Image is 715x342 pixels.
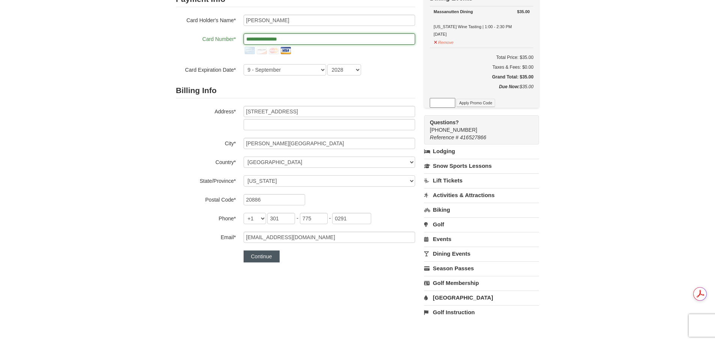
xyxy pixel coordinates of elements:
a: Activities & Attractions [424,188,539,202]
img: visa.png [280,45,292,57]
a: Season Passes [424,261,539,275]
span: [PHONE_NUMBER] [430,119,525,133]
a: Golf Membership [424,276,539,290]
a: Golf Instruction [424,305,539,319]
h6: Total Price: $35.00 [430,54,533,61]
label: Phone* [176,213,236,222]
span: - [329,215,331,221]
a: Biking [424,203,539,217]
button: Continue [244,250,280,262]
label: Card Holder's Name* [176,15,236,24]
img: amex.png [244,45,256,57]
label: State/Province* [176,175,236,185]
label: Card Expiration Date* [176,64,236,74]
a: Dining Events [424,247,539,261]
strong: Due Now: [499,84,519,89]
img: mastercard.png [268,45,280,57]
span: - [297,215,298,221]
input: City [244,138,415,149]
div: $35.00 [430,83,533,98]
a: Snow Sports Lessons [424,159,539,173]
div: Taxes & Fees: $0.00 [430,63,533,71]
a: Golf [424,217,539,231]
a: Lift Tickets [424,173,539,187]
div: Massanutten Dining [434,8,530,15]
span: 416527866 [460,134,486,140]
a: [GEOGRAPHIC_DATA] [424,291,539,304]
input: xxx [300,213,328,224]
strong: Questions? [430,119,459,125]
button: Remove [434,37,454,46]
input: Postal Code [244,194,305,205]
label: City* [176,138,236,147]
strong: $35.00 [517,8,530,15]
h2: Billing Info [176,83,415,98]
button: Apply Promo Code [456,99,495,107]
label: Address* [176,106,236,115]
a: Events [424,232,539,246]
label: Postal Code* [176,194,236,203]
label: Card Number* [176,33,236,43]
div: [US_STATE] Wine Tasting | 1:00 - 2:30 PM [DATE] [434,8,530,38]
label: Country* [176,157,236,166]
a: Lodging [424,145,539,158]
input: Card Holder Name [244,15,415,26]
input: xxxx [332,213,371,224]
img: discover.png [256,45,268,57]
input: Billing Info [244,106,415,117]
input: xxx [267,213,295,224]
input: Email [244,232,415,243]
label: Email* [176,232,236,241]
h5: Grand Total: $35.00 [430,73,533,81]
span: Reference # [430,134,458,140]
